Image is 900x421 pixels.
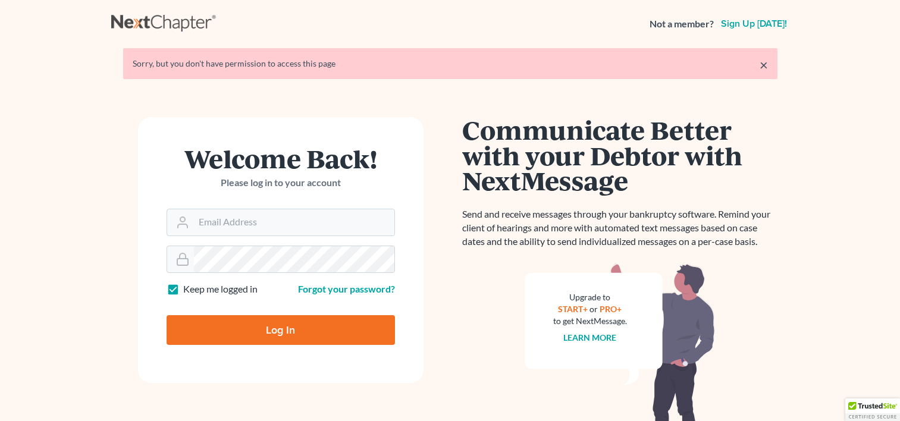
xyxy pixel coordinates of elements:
[845,398,900,421] div: TrustedSite Certified
[563,332,616,343] a: Learn more
[167,146,395,171] h1: Welcome Back!
[760,58,768,72] a: ×
[133,58,768,70] div: Sorry, but you don't have permission to access this page
[589,304,598,314] span: or
[167,176,395,190] p: Please log in to your account
[194,209,394,235] input: Email Address
[462,117,777,193] h1: Communicate Better with your Debtor with NextMessage
[553,315,627,327] div: to get NextMessage.
[183,282,258,296] label: Keep me logged in
[719,19,789,29] a: Sign up [DATE]!
[650,17,714,31] strong: Not a member?
[600,304,622,314] a: PRO+
[558,304,588,314] a: START+
[298,283,395,294] a: Forgot your password?
[553,291,627,303] div: Upgrade to
[462,208,777,249] p: Send and receive messages through your bankruptcy software. Remind your client of hearings and mo...
[167,315,395,345] input: Log In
